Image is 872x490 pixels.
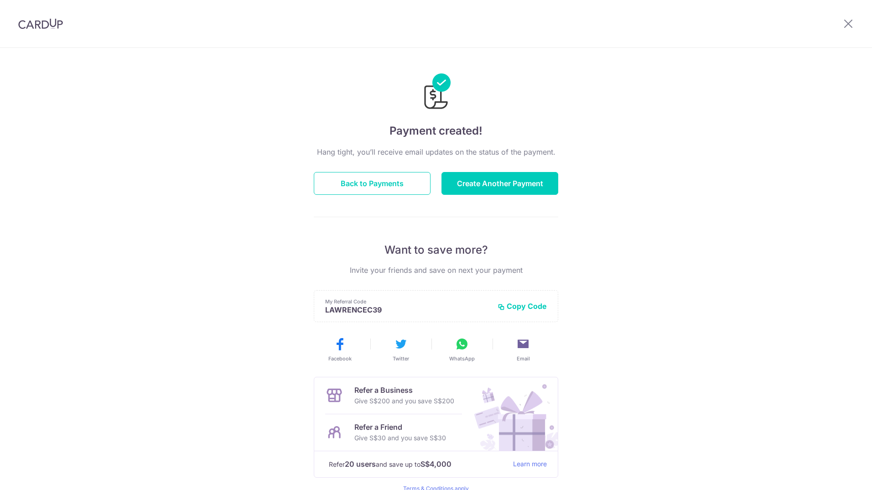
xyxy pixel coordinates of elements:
[374,337,428,362] button: Twitter
[325,298,490,305] p: My Referral Code
[393,355,409,362] span: Twitter
[354,385,454,396] p: Refer a Business
[466,377,558,451] img: Refer
[496,337,550,362] button: Email
[314,123,558,139] h4: Payment created!
[314,265,558,276] p: Invite your friends and save on next your payment
[354,433,446,443] p: Give S$30 and you save S$30
[498,302,547,311] button: Copy Code
[441,172,558,195] button: Create Another Payment
[345,459,376,469] strong: 20 users
[517,355,530,362] span: Email
[354,422,446,433] p: Refer a Friend
[325,305,490,314] p: LAWRENCEC39
[18,18,63,29] img: CardUp
[314,172,431,195] button: Back to Payments
[421,73,451,112] img: Payments
[513,459,547,470] a: Learn more
[354,396,454,407] p: Give S$200 and you save S$200
[435,337,489,362] button: WhatsApp
[449,355,475,362] span: WhatsApp
[328,355,352,362] span: Facebook
[313,337,367,362] button: Facebook
[314,243,558,257] p: Want to save more?
[420,459,452,469] strong: S$4,000
[329,459,506,470] p: Refer and save up to
[314,146,558,157] p: Hang tight, you’ll receive email updates on the status of the payment.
